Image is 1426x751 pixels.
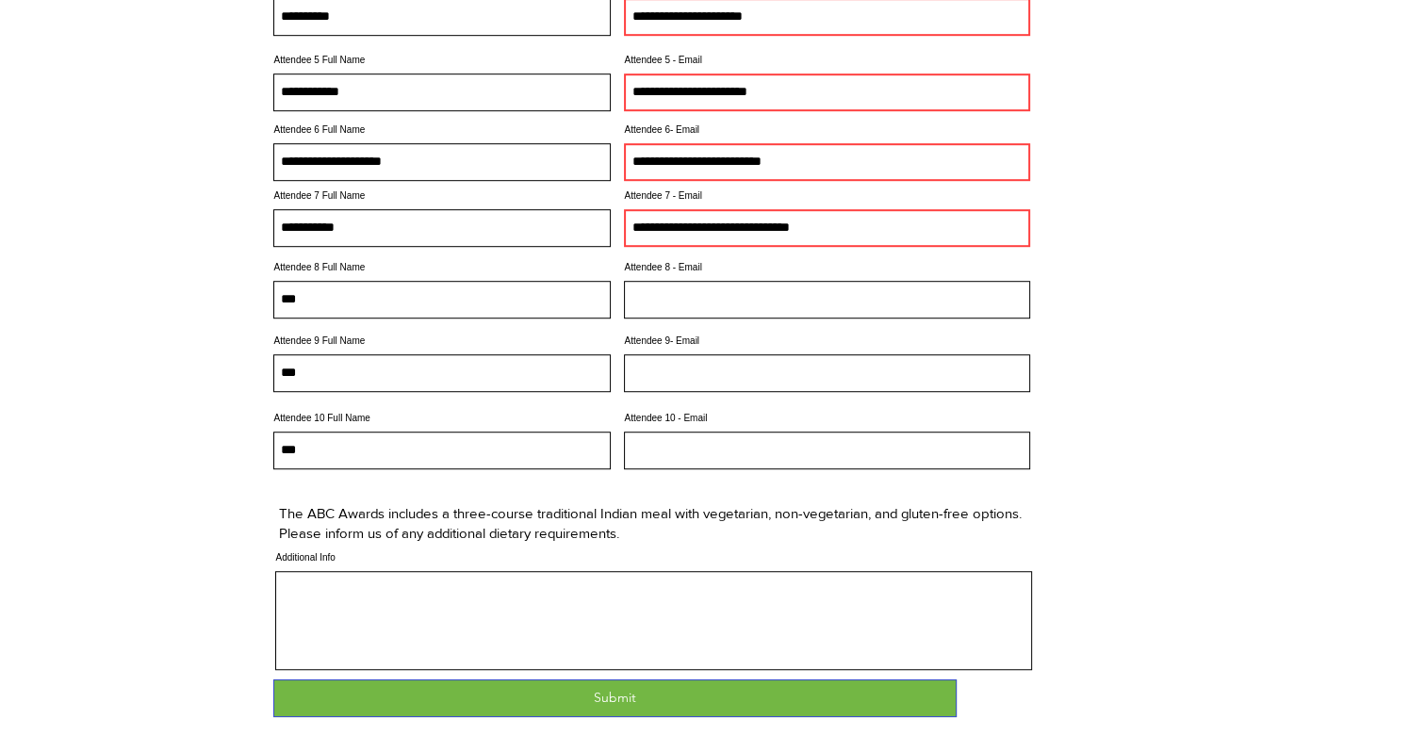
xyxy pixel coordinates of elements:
label: Attendee 5 Full Name [273,56,611,65]
label: Attendee 6 Full Name [273,125,611,135]
label: Attendee 5 - Email [624,56,1030,65]
label: Attendee 7 - Email [624,191,1030,201]
label: Attendee 10 - Email [624,414,1030,423]
label: Attendee 6- Email [624,125,1030,135]
span: Submit [594,689,636,708]
label: Attendee 9 Full Name [273,336,611,346]
label: Attendee 7 Full Name [273,191,611,201]
label: Attendee 9- Email [624,336,1030,346]
label: Attendee 8 Full Name [273,263,611,272]
label: Attendee 8 - Email [624,263,1030,272]
p: The ABC Awards includes a three-course traditional Indian meal with vegetarian, non-vegetarian, a... [279,503,1025,543]
label: Attendee 10 Full Name [273,414,611,423]
button: Submit [273,679,957,717]
label: Additional Info [275,553,1032,563]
